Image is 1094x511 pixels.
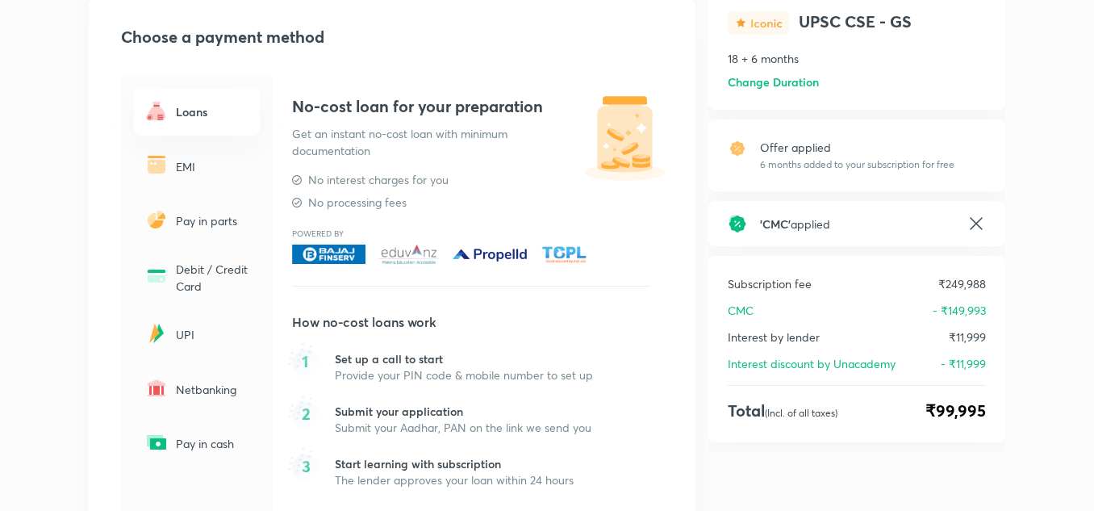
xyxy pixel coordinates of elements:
img: bullet-bg [287,392,320,432]
p: Offer applied [760,139,954,156]
p: Interest by lender [728,329,820,346]
h4: No-cost loan for your preparation [292,94,650,119]
p: Set up a call to start [335,351,593,367]
img: offer [728,139,747,158]
p: 6 months added to your subscription for free [760,157,954,172]
p: (Incl. of all taxes) [765,407,837,419]
p: No processing fees [308,195,407,211]
h6: Change Duration [728,73,819,90]
h4: UPSC CSE - GS [799,11,986,37]
img: Propelled [453,245,528,264]
p: Pay in cash [176,435,250,452]
img: - [144,152,169,178]
p: Get an instant no-cost loan with minimum documentation [292,125,574,159]
p: Debit / Credit Card [176,261,250,295]
p: Submit your Aadhar, PAN on the link we send you [335,420,591,436]
p: Powered by [292,230,650,238]
img: jar [581,94,670,183]
span: ' CMC ' [760,216,791,232]
img: TCPL [541,245,587,264]
h6: Loans [176,103,250,120]
p: CMC [728,302,754,319]
img: - [144,263,169,289]
span: ₹99,995 [925,399,986,423]
h6: applied [760,216,954,232]
p: The lender approves your loan within 24 hours [335,472,574,488]
img: Eduvanz [378,245,440,264]
img: - [728,11,789,35]
img: - [144,320,169,346]
p: Interest discount by Unacademy [728,355,896,372]
p: EMI [176,158,250,175]
p: UPI [176,326,250,343]
p: Subscription fee [728,275,812,292]
p: 18 + 6 months [728,50,986,67]
h2: Choose a payment method [121,25,670,49]
h5: How no-cost loans work [292,312,650,332]
p: - ₹149,993 [933,302,986,319]
img: - [144,375,169,401]
p: Start learning with subscription [335,456,574,472]
p: ₹11,999 [949,329,986,346]
p: Provide your PIN code & mobile number to set up [335,367,593,383]
p: Pay in parts [176,212,250,229]
h4: Total [728,399,837,423]
p: Netbanking [176,381,250,398]
img: - [144,207,169,232]
img: Bajaj Finserv [292,245,365,264]
img: bullet-bg [287,445,320,484]
img: - [144,429,169,455]
p: No interest charges for you [308,172,449,188]
img: bullet-bg [287,340,320,379]
p: - ₹11,999 [941,355,986,372]
p: Submit your application [335,404,591,420]
img: - [144,98,169,124]
p: ₹249,988 [938,275,986,292]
